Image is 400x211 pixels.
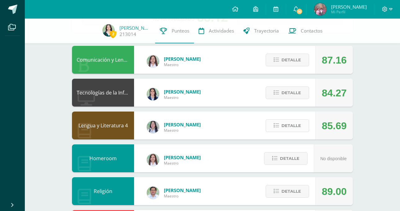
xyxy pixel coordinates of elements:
div: 89.00 [322,178,347,205]
img: 220c076b6306047aa4ad45b7e8690726.png [314,3,326,15]
span: [PERSON_NAME] [164,89,201,95]
div: Comunicación y Lenguaje L3 Inglés 4 [72,46,134,74]
span: Contactos [301,28,322,34]
div: Homeroom [72,144,134,172]
span: Mi Perfil [331,9,367,15]
button: Detalle [264,152,308,165]
span: Detalle [280,153,299,164]
div: 84.27 [322,79,347,107]
span: [PERSON_NAME] [331,4,367,10]
img: df6a3bad71d85cf97c4a6d1acf904499.png [147,121,159,133]
div: Tecnologías de la Información y la Comunicación 4 [72,79,134,107]
span: Detalle [281,54,301,66]
span: Trayectoria [254,28,279,34]
a: Actividades [194,19,239,43]
span: Maestro [164,193,201,199]
div: 85.69 [322,112,347,140]
button: Detalle [266,119,309,132]
div: Lengua y Literatura 4 [72,112,134,139]
img: 6cc98f2282567af98d954e4206a18671.png [102,24,115,37]
img: 7489ccb779e23ff9f2c3e89c21f82ed0.png [147,88,159,100]
img: acecb51a315cac2de2e3deefdb732c9f.png [147,55,159,68]
a: [PERSON_NAME] [119,25,151,31]
span: Maestro [164,95,201,100]
img: acecb51a315cac2de2e3deefdb732c9f.png [147,154,159,166]
span: Punteos [172,28,189,34]
span: 2 [110,30,116,38]
a: Trayectoria [239,19,284,43]
span: [PERSON_NAME] [164,121,201,128]
span: No disponible [320,156,347,161]
span: [PERSON_NAME] [164,154,201,160]
span: Maestro [164,62,201,67]
span: Detalle [281,87,301,99]
a: 213014 [119,31,136,37]
div: 87.16 [322,46,347,74]
a: Punteos [155,19,194,43]
button: Detalle [266,86,309,99]
a: Contactos [284,19,327,43]
span: [PERSON_NAME] [164,56,201,62]
span: Maestro [164,128,201,133]
div: Religión [72,177,134,205]
img: f767cae2d037801592f2ba1a5db71a2a.png [147,187,159,199]
span: Detalle [281,120,301,131]
span: 10 [296,8,303,15]
span: Actividades [209,28,234,34]
span: Maestro [164,160,201,166]
span: [PERSON_NAME] [164,187,201,193]
button: Detalle [266,54,309,66]
span: Detalle [281,186,301,197]
button: Detalle [266,185,309,198]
